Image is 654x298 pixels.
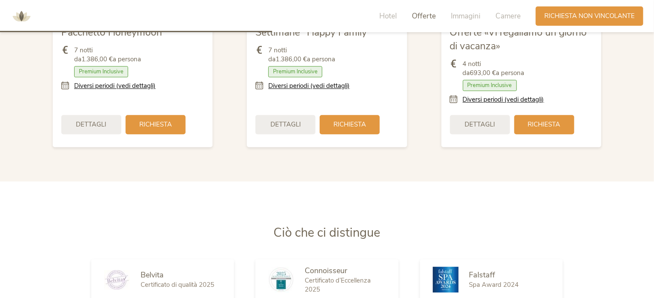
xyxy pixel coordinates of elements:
span: Certificato di qualità 2025 [141,280,214,289]
img: Connoisseur [268,267,294,292]
span: Richiesta [139,120,172,129]
span: Settimane "Happy Family" [255,26,371,39]
a: Diversi periodi (vedi dettagli) [74,81,156,90]
span: Premium Inclusive [463,80,517,91]
span: Premium Inclusive [74,66,128,77]
span: Falstaff [469,270,495,280]
span: Connoisseur [305,265,347,276]
span: Richiesta [333,120,366,129]
span: Dettagli [270,120,301,129]
span: Offerte «Vi regaliamo un giorno di vacanza» [450,26,587,53]
span: Spa Award 2024 [469,280,519,289]
span: Ciò che ci distingue [274,224,381,241]
img: Belvita [104,270,130,289]
span: Immagini [451,11,480,21]
span: Camere [495,11,521,21]
span: 7 notti da a persona [268,46,335,64]
span: Belvita [141,270,164,280]
span: 7 notti da a persona [74,46,141,64]
span: Hotel [379,11,397,21]
b: 1.386,00 € [81,55,113,63]
span: 4 notti da a persona [463,60,525,78]
span: Pacchetto Honeymoon [61,26,162,39]
b: 1.386,00 € [276,55,307,63]
a: AMONTI & LUNARIS Wellnessresort [9,13,34,19]
span: Certificato d’Eccellenza 2025 [305,276,371,294]
span: Richiesta non vincolante [544,12,635,21]
span: Dettagli [76,120,107,129]
b: 693,00 € [470,69,496,77]
img: AMONTI & LUNARIS Wellnessresort [9,3,34,29]
a: Diversi periodi (vedi dettagli) [268,81,350,90]
img: Falstaff [433,267,459,292]
span: Offerte [412,11,436,21]
a: Diversi periodi (vedi dettagli) [463,95,544,104]
span: Premium Inclusive [268,66,322,77]
span: Richiesta [528,120,561,129]
span: Dettagli [465,120,495,129]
